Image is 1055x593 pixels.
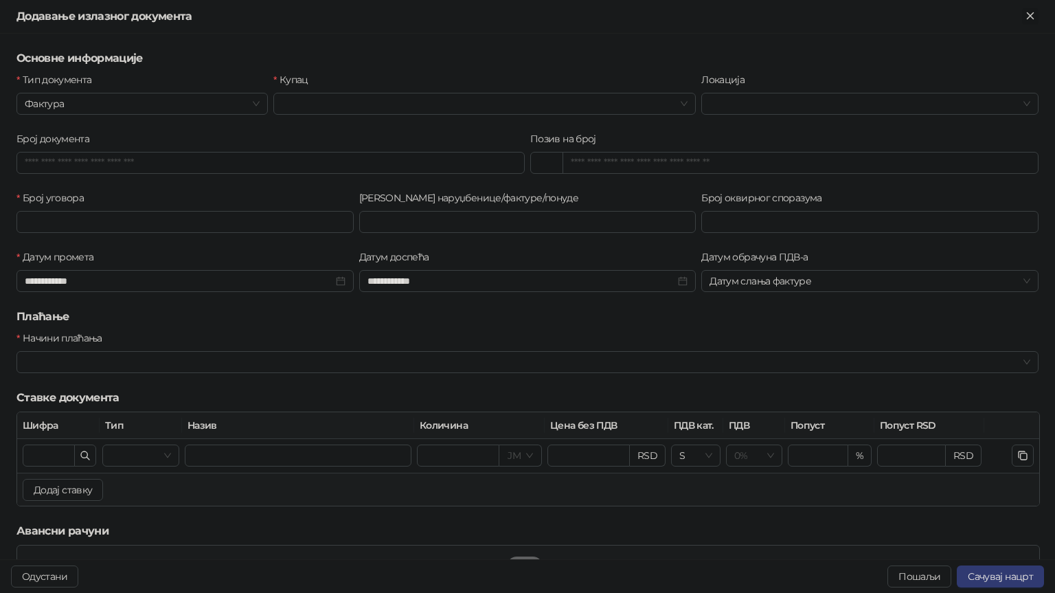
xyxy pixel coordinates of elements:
[16,8,1022,25] div: Додавање излазног документа
[25,273,333,289] input: Датум промета
[701,249,817,265] label: Датум обрачуна ПДВ-а
[16,72,100,87] label: Тип документа
[100,412,182,439] th: Тип
[701,211,1039,233] input: Број оквирног споразума
[545,439,668,473] td: Цена без ПДВ
[887,566,951,588] button: Пошаљи
[185,445,411,467] input: Назив
[701,190,830,205] label: Број оквирног споразума
[710,271,1030,291] span: Датум слања фактуре
[282,93,675,114] input: Купац
[16,309,1039,325] h5: Плаћање
[11,566,78,588] button: Одустани
[16,331,111,346] label: Начини плаћања
[359,190,587,205] label: Број наруџбенице/фактуре/понуде
[785,412,874,439] th: Попуст
[878,445,945,466] input: Попуст RSD
[789,445,848,466] input: Попуст
[34,484,92,496] span: Додај ставку
[957,566,1044,588] button: Сачувај нацрт
[545,412,668,439] th: Цена без ПДВ
[16,523,1039,539] h5: Авансни рачуни
[16,131,98,146] label: Број документа
[16,152,525,174] input: Број документа
[414,412,545,439] th: Количина
[23,479,103,501] button: Додај ставку
[723,412,785,439] th: ПДВ
[17,412,100,439] th: Шифра
[273,72,317,87] label: Купац
[530,131,604,146] label: Позив на број
[414,439,545,473] td: Количина
[630,445,666,467] div: RSD
[182,412,414,439] th: Назив
[874,439,984,473] td: Попуст RSD
[848,445,872,467] div: %
[23,445,74,466] input: Шифра
[16,190,93,205] label: Број уговора
[17,439,100,473] td: Шифра
[668,412,723,439] th: ПДВ кат.
[418,445,499,466] input: Количина
[710,93,1018,114] input: Локација
[679,445,712,466] span: S
[359,211,696,233] input: Број наруџбенице/фактуре/понуде
[701,72,753,87] label: Локација
[785,439,874,473] td: Попуст
[1022,8,1039,25] button: Close
[668,439,723,473] td: ПДВ кат.
[548,445,629,466] input: Цена без ПДВ
[16,249,102,265] label: Датум промета
[359,249,438,265] label: Датум доспећа
[874,412,984,439] th: Попуст RSD
[25,93,260,114] span: Фактура
[100,439,182,473] td: Тип
[16,390,1039,406] h5: Ставке документа
[182,439,414,473] td: Назив
[367,273,676,289] input: Датум доспећа
[16,50,1039,67] h5: Основне информације
[16,211,354,233] input: Број уговора
[723,439,785,473] td: ПДВ
[946,445,982,467] div: RSD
